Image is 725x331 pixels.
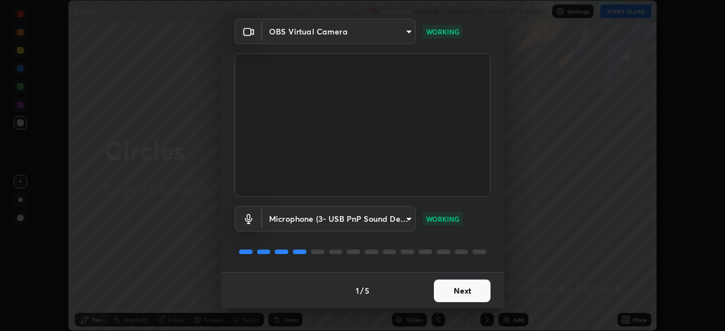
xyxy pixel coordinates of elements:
p: WORKING [426,214,459,224]
h4: 1 [356,285,359,296]
h4: / [360,285,364,296]
p: WORKING [426,27,459,37]
button: Next [434,280,491,302]
h4: 5 [365,285,369,296]
div: OBS Virtual Camera [262,206,416,231]
div: OBS Virtual Camera [262,19,416,44]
